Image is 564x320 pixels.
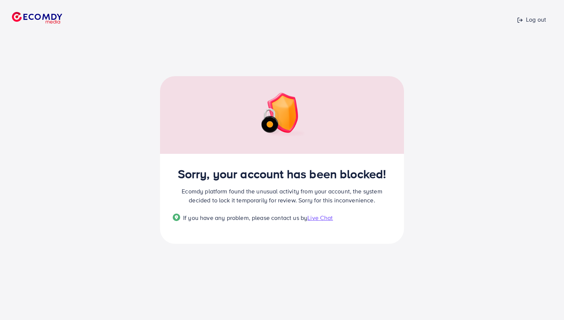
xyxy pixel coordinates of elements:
span: If you have any problem, please contact us by [183,214,307,222]
p: Log out [517,15,546,24]
span: Live Chat [307,214,333,222]
img: Popup guide [173,214,180,221]
a: logo [6,3,94,32]
p: Ecomdy platform found the unusual activity from your account, the system decided to lock it tempo... [173,187,391,205]
img: logo [12,12,62,24]
h2: Sorry, your account has been blocked! [173,167,391,181]
iframe: Chat [532,286,558,314]
img: img [256,93,308,137]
